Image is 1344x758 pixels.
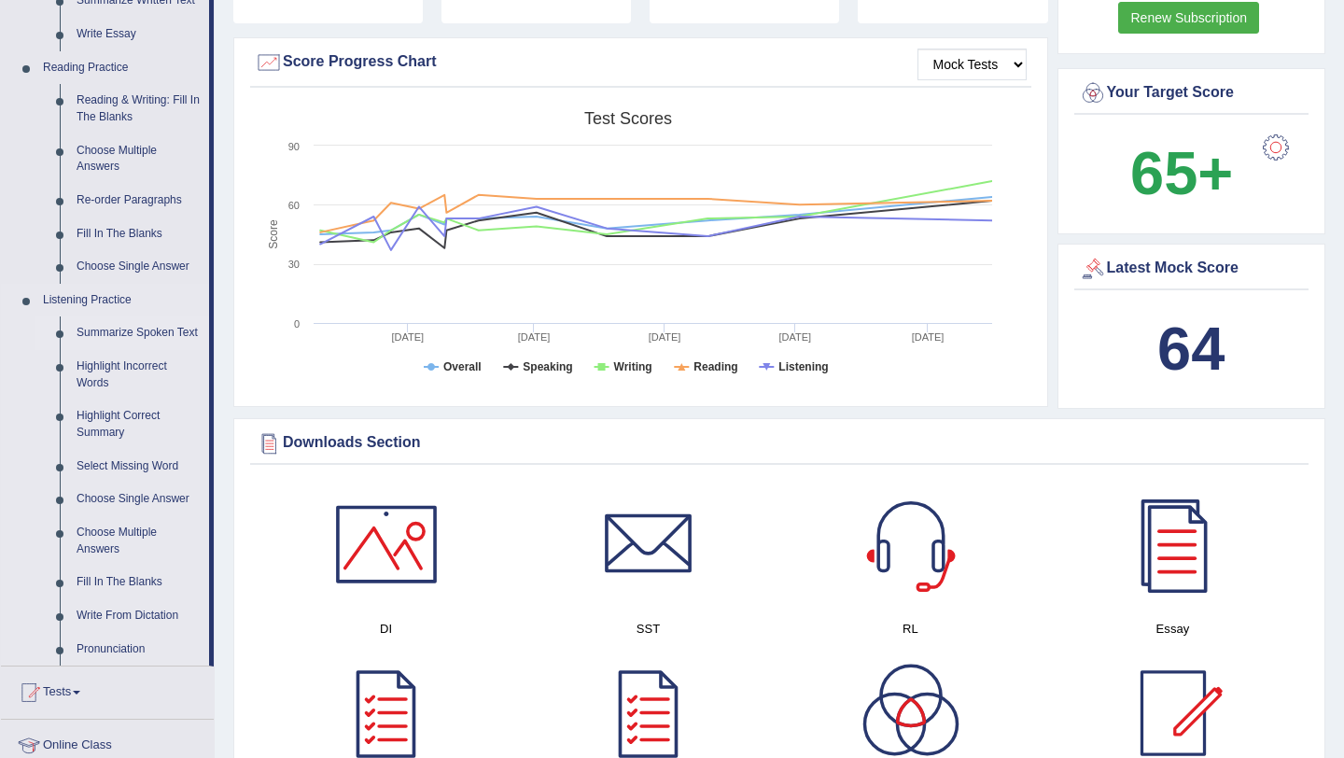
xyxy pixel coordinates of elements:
[584,109,672,128] tspan: Test scores
[35,51,209,85] a: Reading Practice
[288,141,300,152] text: 90
[68,218,209,251] a: Fill In The Blanks
[1079,79,1305,107] div: Your Target Score
[68,316,209,350] a: Summarize Spoken Text
[255,429,1304,457] div: Downloads Section
[523,360,572,373] tspan: Speaking
[68,84,209,133] a: Reading & Writing: Fill In The Blanks
[392,331,425,343] tspan: [DATE]
[778,360,828,373] tspan: Listening
[68,134,209,184] a: Choose Multiple Answers
[68,633,209,667] a: Pronunciation
[35,284,209,317] a: Listening Practice
[1157,315,1225,383] b: 64
[294,318,300,330] text: 0
[267,219,280,249] tspan: Score
[68,450,209,484] a: Select Missing Word
[68,250,209,284] a: Choose Single Answer
[649,331,681,343] tspan: [DATE]
[1051,619,1295,639] h4: Essay
[518,331,551,343] tspan: [DATE]
[255,49,1027,77] div: Score Progress Chart
[693,360,737,373] tspan: Reading
[68,350,209,400] a: Highlight Incorrect Words
[778,331,811,343] tspan: [DATE]
[1079,255,1305,283] div: Latest Mock Score
[68,599,209,633] a: Write From Dictation
[789,619,1032,639] h4: RL
[288,259,300,270] text: 30
[68,566,209,599] a: Fill In The Blanks
[1118,2,1259,34] a: Renew Subscription
[1130,139,1233,207] b: 65+
[526,619,770,639] h4: SST
[68,483,209,516] a: Choose Single Answer
[614,360,652,373] tspan: Writing
[443,360,482,373] tspan: Overall
[68,516,209,566] a: Choose Multiple Answers
[68,400,209,449] a: Highlight Correct Summary
[288,200,300,211] text: 60
[68,184,209,218] a: Re-order Paragraphs
[1,667,214,713] a: Tests
[912,331,945,343] tspan: [DATE]
[68,18,209,51] a: Write Essay
[264,619,508,639] h4: DI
